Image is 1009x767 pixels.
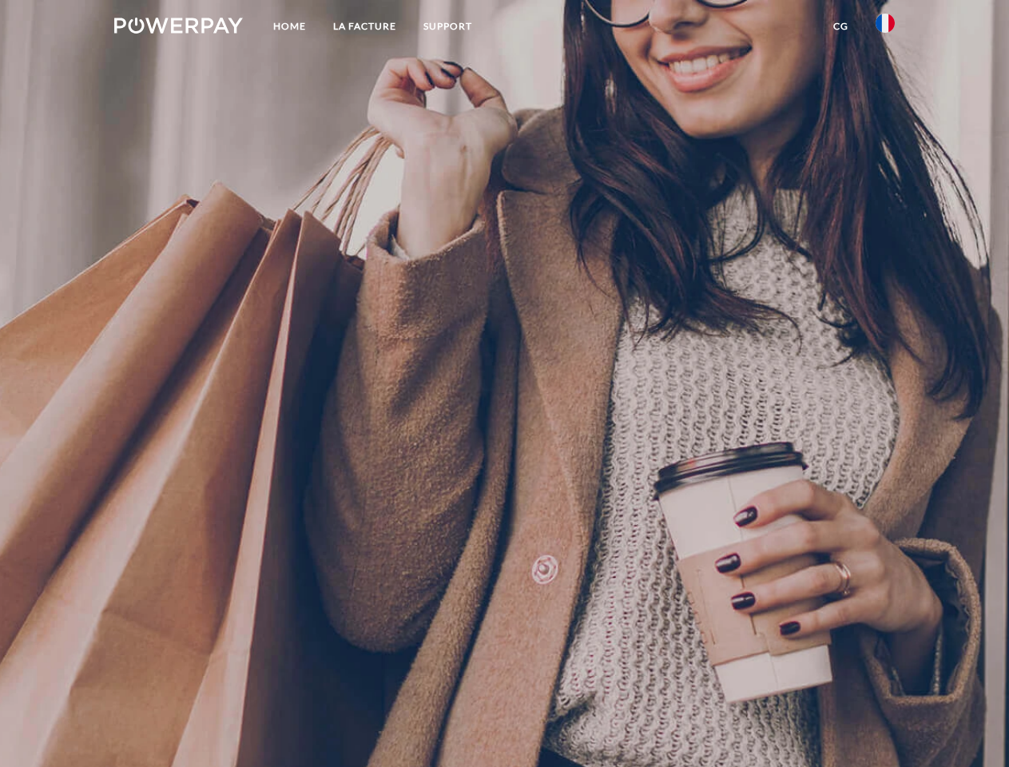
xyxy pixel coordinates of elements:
[876,14,895,33] img: fr
[820,12,862,41] a: CG
[260,12,320,41] a: Home
[410,12,486,41] a: Support
[320,12,410,41] a: LA FACTURE
[114,18,243,34] img: logo-powerpay-white.svg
